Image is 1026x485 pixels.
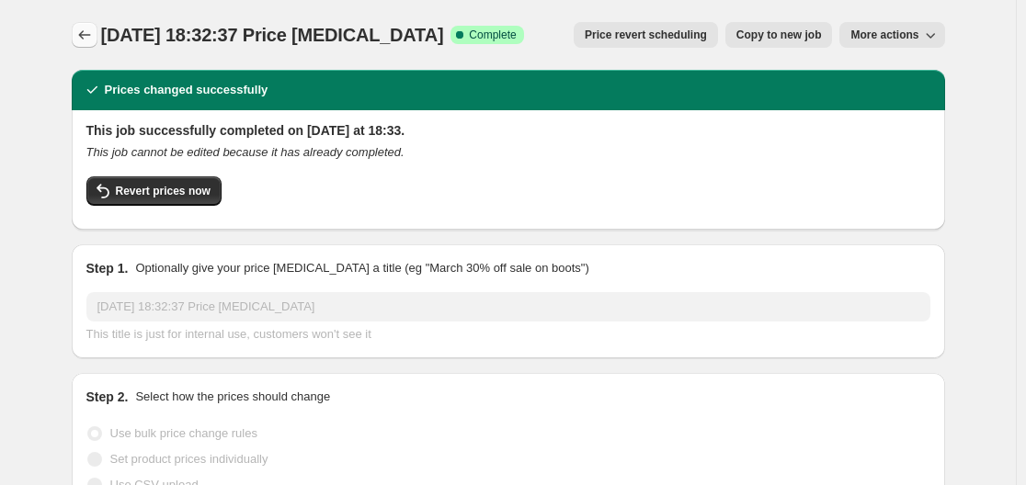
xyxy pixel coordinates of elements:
input: 30% off holiday sale [86,292,930,321]
span: [DATE] 18:32:37 Price [MEDICAL_DATA] [101,25,444,45]
h2: Step 1. [86,259,129,277]
span: More actions [850,28,918,42]
button: More actions [839,22,944,48]
span: Complete [469,28,516,42]
button: Price change jobs [72,22,97,48]
h2: Step 2. [86,388,129,406]
button: Revert prices now [86,176,222,206]
h2: Prices changed successfully [105,81,268,99]
span: Set product prices individually [110,452,268,466]
span: This title is just for internal use, customers won't see it [86,327,371,341]
p: Select how the prices should change [135,388,330,406]
span: Price revert scheduling [585,28,707,42]
span: Use bulk price change rules [110,426,257,440]
button: Copy to new job [725,22,833,48]
p: Optionally give your price [MEDICAL_DATA] a title (eg "March 30% off sale on boots") [135,259,588,277]
button: Price revert scheduling [574,22,718,48]
span: Revert prices now [116,184,211,198]
h2: This job successfully completed on [DATE] at 18:33. [86,121,930,140]
span: Copy to new job [736,28,822,42]
i: This job cannot be edited because it has already completed. [86,145,405,159]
